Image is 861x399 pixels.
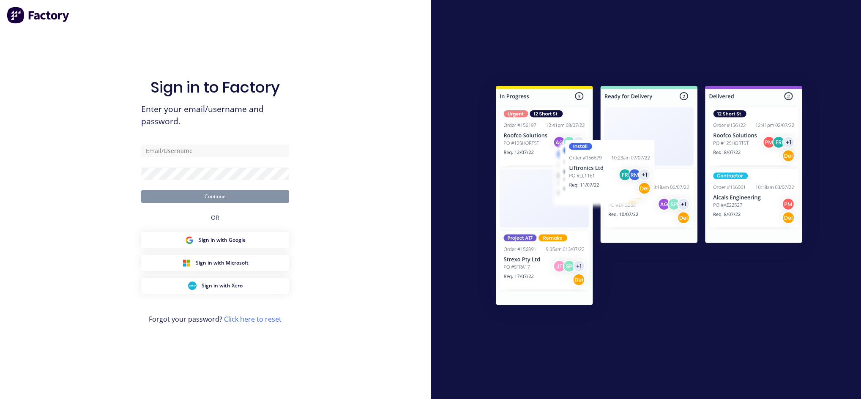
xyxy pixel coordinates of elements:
[141,278,289,294] button: Xero Sign inSign in with Xero
[185,236,194,244] img: Google Sign in
[141,255,289,271] button: Microsoft Sign inSign in with Microsoft
[141,232,289,248] button: Google Sign inSign in with Google
[199,236,246,244] span: Sign in with Google
[182,259,191,267] img: Microsoft Sign in
[141,103,289,128] span: Enter your email/username and password.
[150,78,280,96] h1: Sign in to Factory
[211,203,219,232] div: OR
[149,314,282,324] span: Forgot your password?
[7,7,70,24] img: Factory
[224,314,282,324] a: Click here to reset
[196,259,249,267] span: Sign in with Microsoft
[188,281,197,290] img: Xero Sign in
[477,69,821,325] img: Sign in
[141,145,289,157] input: Email/Username
[141,190,289,203] button: Continue
[202,282,243,290] span: Sign in with Xero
